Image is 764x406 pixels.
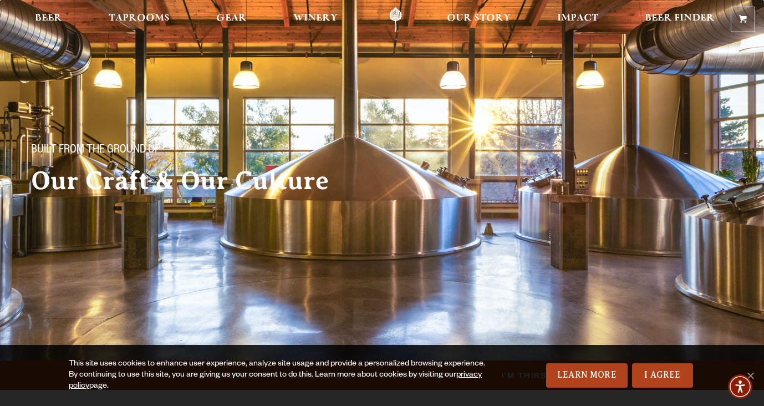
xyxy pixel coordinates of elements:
[293,14,338,23] span: Winery
[69,359,494,392] div: This site uses cookies to enhance user experience, analyze site usage and provide a personalized ...
[286,7,345,32] a: Winery
[728,374,752,399] div: Accessibility Menu
[101,7,177,32] a: Taprooms
[447,14,511,23] span: Our Story
[632,363,693,388] a: I Agree
[109,14,170,23] span: Taprooms
[375,7,416,32] a: Odell Home
[35,14,62,23] span: Beer
[209,7,254,32] a: Gear
[31,167,377,195] h2: Our Craft & Our Culture
[645,14,715,23] span: Beer Finder
[550,7,605,32] a: Impact
[638,7,722,32] a: Beer Finder
[557,14,598,23] span: Impact
[216,14,247,23] span: Gear
[546,363,628,388] a: Learn More
[28,7,69,32] a: Beer
[440,7,518,32] a: Our Story
[31,144,160,158] span: Built From The Ground Up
